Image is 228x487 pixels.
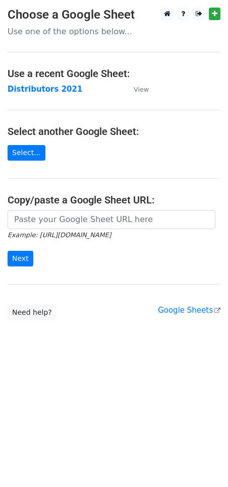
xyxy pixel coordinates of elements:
[158,306,220,315] a: Google Sheets
[134,86,149,93] small: View
[8,210,215,229] input: Paste your Google Sheet URL here
[8,194,220,206] h4: Copy/paste a Google Sheet URL:
[8,8,220,22] h3: Choose a Google Sheet
[8,251,33,266] input: Next
[8,67,220,80] h4: Use a recent Google Sheet:
[8,231,111,239] small: Example: [URL][DOMAIN_NAME]
[124,85,149,94] a: View
[8,85,82,94] a: Distributors 2021
[8,125,220,137] h4: Select another Google Sheet:
[8,305,56,320] a: Need help?
[8,145,45,161] a: Select...
[8,26,220,37] p: Use one of the options below...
